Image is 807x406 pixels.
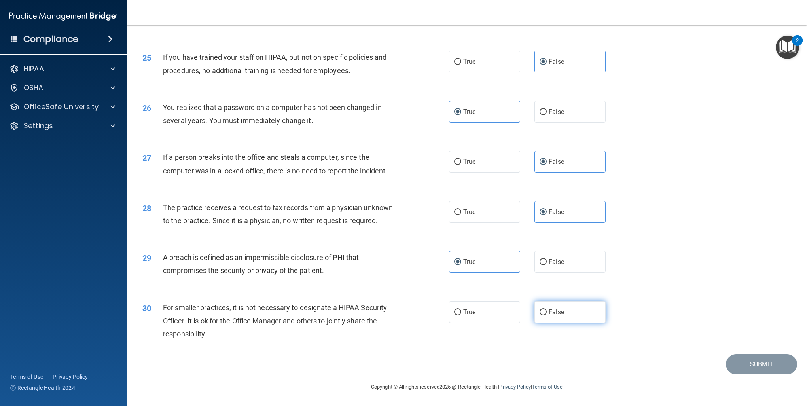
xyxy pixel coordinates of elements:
[549,208,564,216] span: False
[9,83,115,93] a: OSHA
[163,203,393,225] span: The practice receives a request to fax records from a physician unknown to the practice. Since it...
[163,304,387,338] span: For smaller practices, it is not necessary to designate a HIPAA Security Officer. It is ok for th...
[9,102,115,112] a: OfficeSafe University
[499,384,530,390] a: Privacy Policy
[163,253,359,275] span: A breach is defined as an impermissible disclosure of PHI that compromises the security or privac...
[549,108,564,116] span: False
[549,58,564,65] span: False
[776,36,799,59] button: Open Resource Center, 2 new notifications
[463,308,475,316] span: True
[463,158,475,165] span: True
[142,304,151,313] span: 30
[10,373,43,381] a: Terms of Use
[322,374,611,400] div: Copyright © All rights reserved 2025 @ Rectangle Health | |
[24,102,99,112] p: OfficeSafe University
[454,159,461,165] input: True
[454,259,461,265] input: True
[24,83,44,93] p: OSHA
[463,208,475,216] span: True
[454,109,461,115] input: True
[142,53,151,63] span: 25
[454,59,461,65] input: True
[549,308,564,316] span: False
[9,121,115,131] a: Settings
[24,64,44,74] p: HIPAA
[142,253,151,263] span: 29
[10,384,75,392] span: Ⓒ Rectangle Health 2024
[163,153,387,175] span: If a person breaks into the office and steals a computer, since the computer was in a locked offi...
[163,53,386,74] span: If you have trained your staff on HIPAA, but not on specific policies and procedures, no addition...
[163,103,382,125] span: You realized that a password on a computer has not been changed in several years. You must immedi...
[142,103,151,113] span: 26
[9,64,115,74] a: HIPAA
[540,209,547,215] input: False
[540,309,547,315] input: False
[142,153,151,163] span: 27
[796,40,799,51] div: 2
[532,384,563,390] a: Terms of Use
[549,158,564,165] span: False
[23,34,78,45] h4: Compliance
[9,8,117,24] img: PMB logo
[540,59,547,65] input: False
[540,109,547,115] input: False
[53,373,88,381] a: Privacy Policy
[454,209,461,215] input: True
[24,121,53,131] p: Settings
[463,108,475,116] span: True
[726,354,797,374] button: Submit
[540,159,547,165] input: False
[549,258,564,266] span: False
[540,259,547,265] input: False
[463,258,475,266] span: True
[463,58,475,65] span: True
[142,203,151,213] span: 28
[454,309,461,315] input: True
